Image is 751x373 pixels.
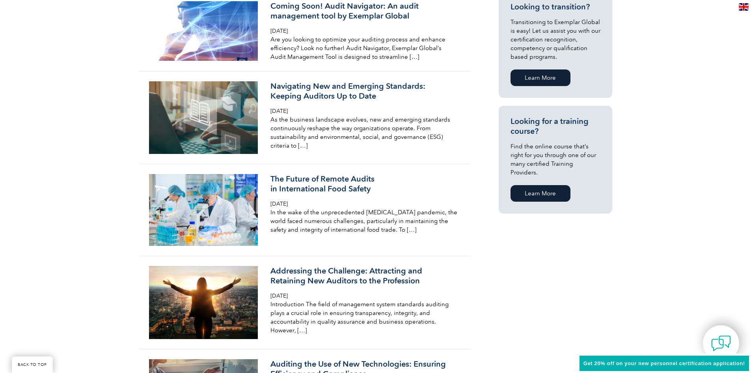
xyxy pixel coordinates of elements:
img: en [739,3,749,11]
span: [DATE] [270,108,288,114]
p: Introduction The field of management system standards auditing plays a crucial role in ensuring t... [270,300,457,335]
span: Get 20% off on your new personnel certification application! [583,360,745,366]
h3: Coming Soon! Audit Navigator: An audit management tool by Exemplar Global [270,1,457,21]
img: Untitled-1920-%C3%97-1080-px-300x200.png [149,81,258,154]
a: Learn More [511,69,570,86]
a: Navigating New and Emerging Standards:Keeping Auditors Up to Date [DATE] As the business landscap... [139,71,470,164]
a: Learn More [511,185,570,202]
p: As the business landscape evolves, new and emerging standards continuously reshape the way organi... [270,115,457,150]
h3: Looking to transition? [511,2,600,12]
span: [DATE] [270,292,288,299]
h3: Navigating New and Emerging Standards: Keeping Auditors Up to Date [270,81,457,101]
p: Are you looking to optimize your auditing process and enhance efficiency? Look no further! Audit ... [270,35,457,61]
p: In the wake of the unprecedented [MEDICAL_DATA] pandemic, the world faced numerous challenges, pa... [270,208,457,234]
img: iStock-1079450666-crop-300x164.jpg [149,1,258,61]
h3: The Future of Remote Audits in International Food Safety [270,174,457,194]
p: Transitioning to Exemplar Global is easy! Let us assist you with our certification recognition, c... [511,18,600,61]
a: BACK TO TOP [12,356,53,373]
h3: Looking for a training course? [511,116,600,136]
span: [DATE] [270,28,288,34]
img: contact-chat.png [711,334,731,353]
img: food-safety-2-300x197.jpg [149,174,258,246]
a: Addressing the Challenge: Attracting andRetaining New Auditors to the Profession [DATE] Introduct... [139,256,470,349]
span: [DATE] [270,201,288,207]
h3: Addressing the Challenge: Attracting and Retaining New Auditors to the Profession [270,266,457,286]
p: Find the online course that’s right for you through one of our many certified Training Providers. [511,142,600,177]
img: 960x0-300x201.jpg [149,266,258,339]
a: The Future of Remote Auditsin International Food Safety [DATE] In the wake of the unprecedented [... [139,164,470,256]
